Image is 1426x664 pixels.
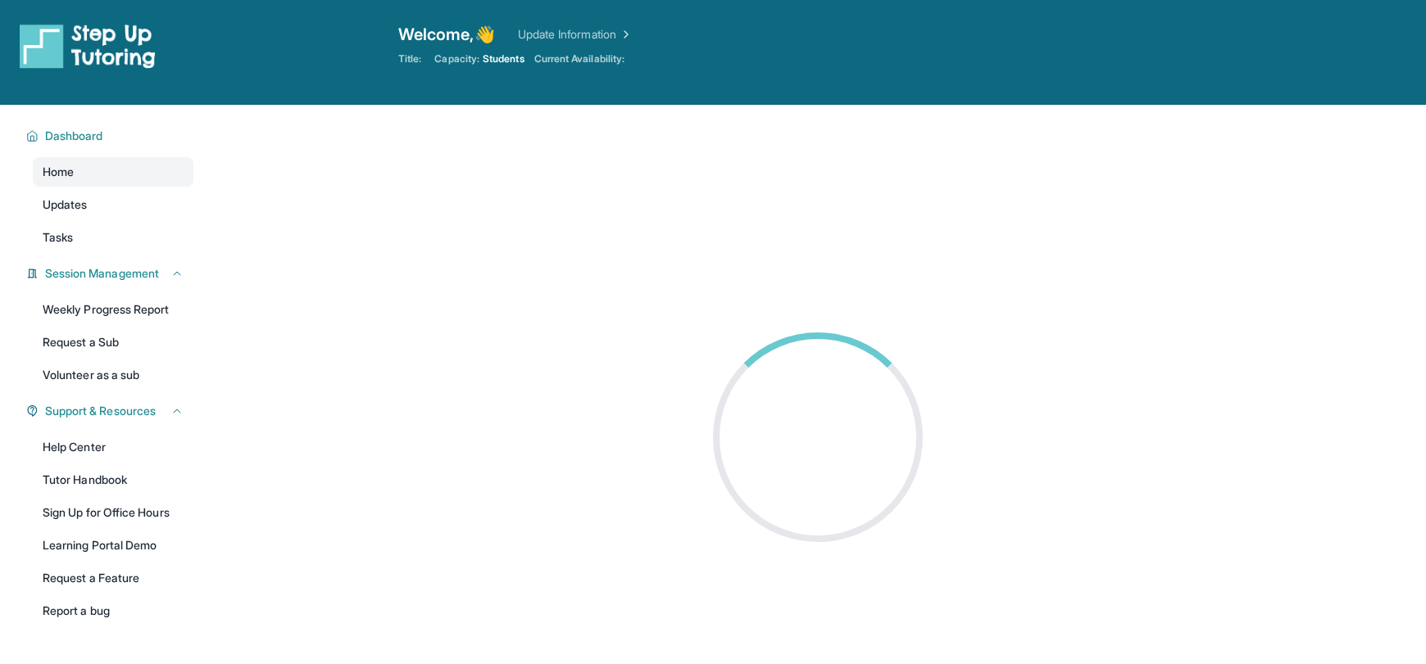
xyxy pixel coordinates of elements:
[434,52,479,65] span: Capacity:
[398,52,421,65] span: Title:
[45,265,159,282] span: Session Management
[39,265,184,282] button: Session Management
[33,327,193,357] a: Request a Sub
[20,23,156,69] img: logo
[39,403,184,419] button: Support & Resources
[45,128,103,144] span: Dashboard
[398,23,495,46] span: Welcome, 👋
[33,563,193,593] a: Request a Feature
[33,465,193,495] a: Tutor Handbook
[33,157,193,187] a: Home
[33,223,193,252] a: Tasks
[534,52,624,65] span: Current Availability:
[616,26,633,43] img: Chevron Right
[39,128,184,144] button: Dashboard
[33,432,193,462] a: Help Center
[33,360,193,390] a: Volunteer as a sub
[33,498,193,527] a: Sign Up for Office Hours
[43,196,88,213] span: Updates
[43,164,74,180] span: Home
[33,531,193,560] a: Learning Portal Demo
[33,295,193,324] a: Weekly Progress Report
[33,596,193,626] a: Report a bug
[43,229,73,246] span: Tasks
[45,403,156,419] span: Support & Resources
[483,52,525,65] span: Students
[33,190,193,219] a: Updates
[518,26,633,43] a: Update Information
